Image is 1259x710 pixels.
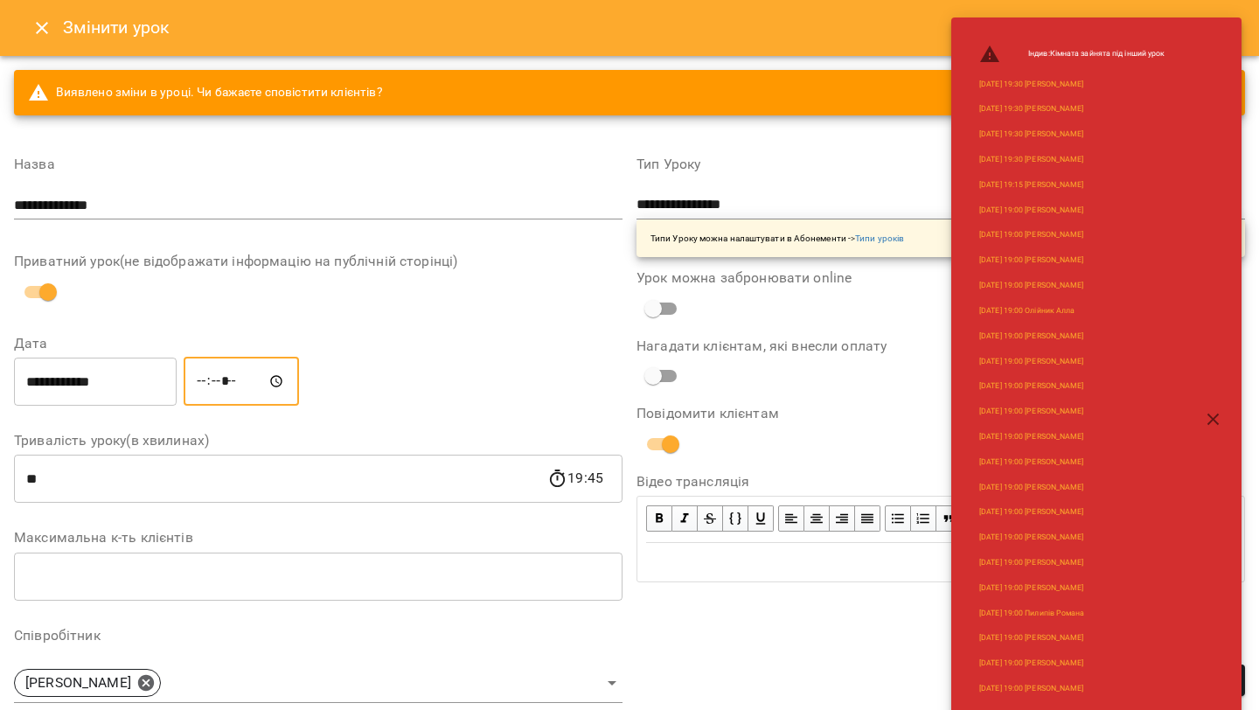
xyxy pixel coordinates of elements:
div: [PERSON_NAME] [14,669,161,697]
button: Underline [748,505,774,532]
button: Close [21,7,63,49]
a: [DATE] 19:00 [PERSON_NAME] [979,557,1083,568]
a: [DATE] 19:00 [PERSON_NAME] [979,254,1083,266]
label: Нагадати клієнтам, які внесли оплату [636,339,1245,353]
a: [DATE] 19:00 [PERSON_NAME] [979,406,1083,417]
button: Monospace [723,505,748,532]
a: [DATE] 19:30 [PERSON_NAME] [979,79,1083,90]
a: [DATE] 19:00 [PERSON_NAME] [979,582,1083,594]
h6: Змінити урок [63,14,170,41]
button: Italic [672,505,698,532]
a: [DATE] 19:00 [PERSON_NAME] [979,658,1083,669]
span: Виявлено зміни в уроці. Чи бажаєте сповістити клієнтів? [28,82,383,103]
label: Співробітник [14,629,623,643]
a: [DATE] 19:00 [PERSON_NAME] [979,456,1083,468]
a: [DATE] 19:00 [PERSON_NAME] [979,205,1083,216]
button: Align Left [778,505,804,532]
a: [DATE] 19:00 [PERSON_NAME] [979,482,1083,493]
a: [DATE] 19:00 [PERSON_NAME] [979,229,1083,240]
a: [DATE] 19:00 [PERSON_NAME] [979,356,1083,367]
label: Тип Уроку [636,157,1245,171]
div: Edit text [638,544,1243,581]
a: [DATE] 19:30 [PERSON_NAME] [979,103,1083,115]
label: Максимальна к-ть клієнтів [14,531,623,545]
a: [DATE] 19:00 Пилипів Романа [979,608,1085,619]
a: [DATE] 19:00 [PERSON_NAME] [979,380,1083,392]
button: Bold [646,505,672,532]
label: Дата [14,337,623,351]
a: [DATE] 19:00 [PERSON_NAME] [979,532,1083,543]
button: Strikethrough [698,505,723,532]
a: [DATE] 19:00 Олійник Алла [979,305,1075,317]
a: [DATE] 19:15 [PERSON_NAME] [979,179,1083,191]
button: Align Justify [855,505,880,532]
li: Індив : Кімната зайнята під інший урок [965,37,1179,72]
a: [DATE] 19:00 [PERSON_NAME] [979,331,1083,342]
a: [DATE] 19:00 [PERSON_NAME] [979,683,1083,694]
p: Типи Уроку можна налаштувати в Абонементи -> [650,232,904,245]
label: Тривалість уроку(в хвилинах) [14,434,623,448]
button: UL [885,505,911,532]
a: [DATE] 19:30 [PERSON_NAME] [979,154,1083,165]
button: Align Right [830,505,855,532]
button: Align Center [804,505,830,532]
a: [DATE] 19:00 [PERSON_NAME] [979,431,1083,442]
label: Відео трансляція [636,475,1245,489]
label: Приватний урок(не відображати інформацію на публічній сторінці) [14,254,623,268]
div: [PERSON_NAME] [14,664,623,703]
a: [DATE] 19:00 [PERSON_NAME] [979,280,1083,291]
a: [DATE] 19:30 [PERSON_NAME] [979,129,1083,140]
a: [DATE] 19:00 [PERSON_NAME] [979,632,1083,644]
button: Blockquote [936,505,962,532]
label: Назва [14,157,623,171]
p: [PERSON_NAME] [25,672,131,693]
label: Повідомити клієнтам [636,407,1245,421]
a: Типи уроків [855,233,904,243]
button: OL [911,505,936,532]
a: [DATE] 19:00 [PERSON_NAME] [979,506,1083,518]
label: Урок можна забронювати online [636,271,1245,285]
